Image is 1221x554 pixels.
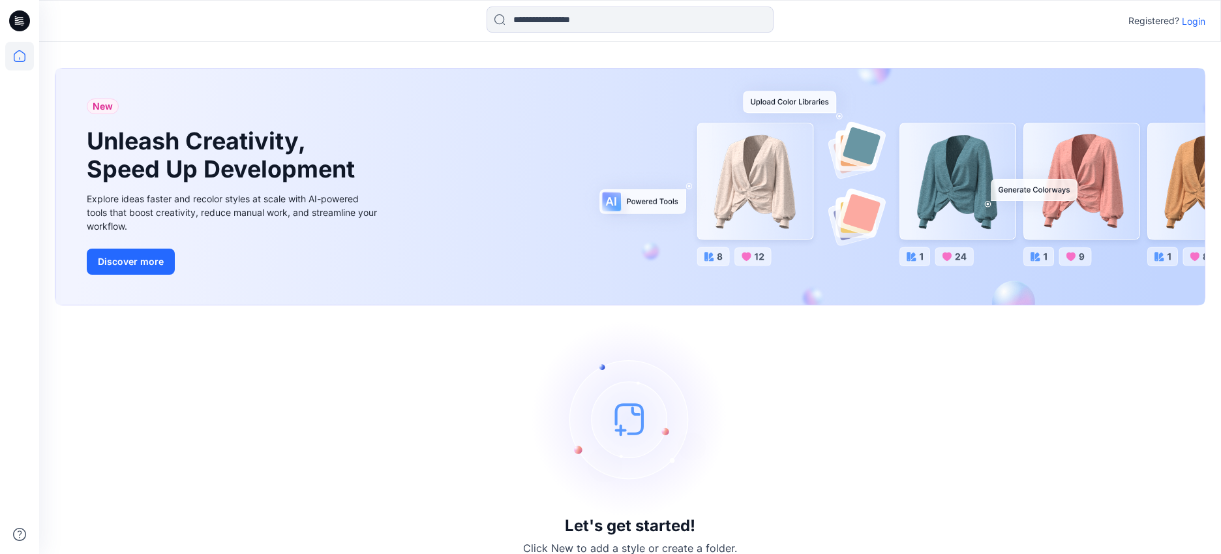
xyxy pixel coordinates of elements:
a: Discover more [87,249,380,275]
p: Login [1182,14,1205,28]
button: Discover more [87,249,175,275]
img: empty-state-image.svg [532,321,728,517]
span: New [93,99,113,114]
p: Registered? [1128,13,1179,29]
div: Explore ideas faster and recolor styles at scale with AI-powered tools that boost creativity, red... [87,192,380,233]
h1: Unleash Creativity, Speed Up Development [87,127,361,183]
h3: Let's get started! [565,517,695,535]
